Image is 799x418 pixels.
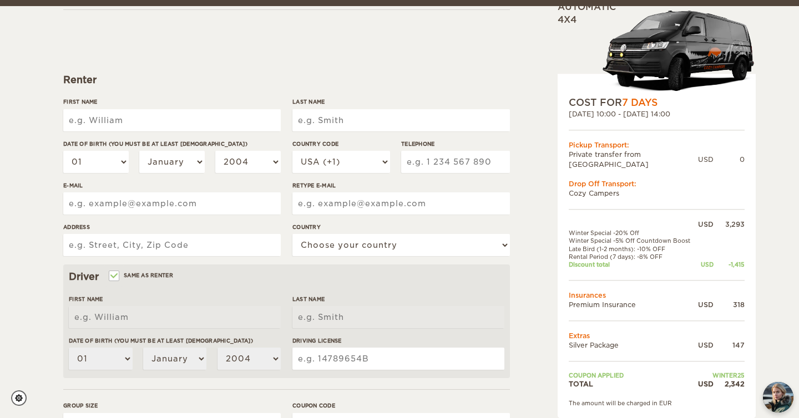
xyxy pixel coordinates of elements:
[110,270,173,281] label: Same as renter
[63,98,281,106] label: First Name
[714,155,745,164] div: 0
[696,220,714,229] div: USD
[69,295,281,303] label: First Name
[292,181,510,190] label: Retype E-mail
[569,253,696,261] td: Rental Period (7 days): -8% OFF
[622,97,658,108] span: 7 Days
[569,245,696,253] td: Late Bird (1-2 months): -10% OFF
[292,192,510,215] input: e.g. example@example.com
[558,1,756,96] div: Automatic 4x4
[569,331,745,340] td: Extras
[401,151,510,173] input: e.g. 1 234 567 890
[69,270,504,283] div: Driver
[714,380,745,389] div: 2,342
[292,306,504,328] input: e.g. Smith
[569,371,696,379] td: Coupon applied
[569,96,745,109] div: COST FOR
[696,380,714,389] div: USD
[292,337,504,345] label: Driving License
[569,109,745,119] div: [DATE] 10:00 - [DATE] 14:00
[63,181,281,190] label: E-mail
[602,4,756,96] img: stor-langur-4.png
[714,220,745,229] div: 3,293
[292,223,510,231] label: Country
[292,109,510,131] input: e.g. Smith
[292,401,510,410] label: Coupon code
[292,348,504,370] input: e.g. 14789654B
[63,192,281,215] input: e.g. example@example.com
[569,300,696,309] td: Premium Insurance
[569,237,696,245] td: Winter Special -5% Off Countdown Boost
[569,150,698,169] td: Private transfer from [GEOGRAPHIC_DATA]
[292,295,504,303] label: Last Name
[69,337,281,345] label: Date of birth (You must be at least [DEMOGRAPHIC_DATA])
[569,188,745,198] td: Cozy Campers
[714,300,745,309] div: 318
[763,382,793,412] img: Freyja at Cozy Campers
[569,380,696,389] td: TOTAL
[11,390,34,406] a: Cookie settings
[69,306,281,328] input: e.g. William
[569,229,696,237] td: Winter Special -20% Off
[63,73,510,86] div: Renter
[569,261,696,269] td: Discount total
[63,223,281,231] label: Address
[63,234,281,256] input: e.g. Street, City, Zip Code
[763,382,793,412] button: chat-button
[569,399,745,407] div: The amount will be charged in EUR
[63,140,281,148] label: Date of birth (You must be at least [DEMOGRAPHIC_DATA])
[569,340,696,350] td: Silver Package
[569,141,745,150] div: Pickup Transport:
[63,401,281,410] label: Group size
[292,140,390,148] label: Country Code
[569,179,745,188] div: Drop Off Transport:
[110,273,117,281] input: Same as renter
[292,98,510,106] label: Last Name
[696,340,714,350] div: USD
[714,261,745,269] div: -1,415
[698,155,714,164] div: USD
[63,109,281,131] input: e.g. William
[696,261,714,269] div: USD
[696,371,745,379] td: WINTER25
[401,140,510,148] label: Telephone
[569,290,745,300] td: Insurances
[696,300,714,309] div: USD
[714,340,745,350] div: 147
